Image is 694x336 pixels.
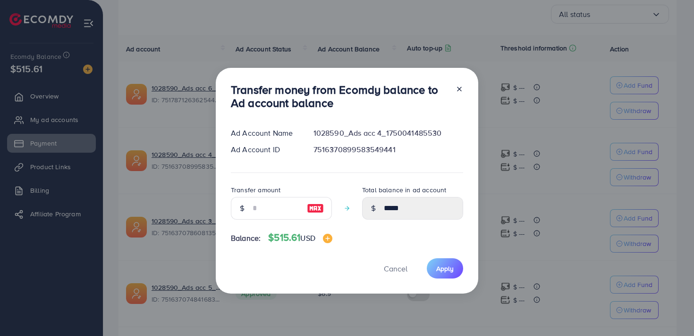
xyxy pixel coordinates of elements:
[223,144,306,155] div: Ad Account ID
[362,185,446,195] label: Total balance in ad account
[307,203,324,214] img: image
[654,294,687,329] iframe: Chat
[223,128,306,139] div: Ad Account Name
[384,263,407,274] span: Cancel
[231,83,448,110] h3: Transfer money from Ecomdy balance to Ad account balance
[231,185,280,195] label: Transfer amount
[231,233,261,244] span: Balance:
[268,232,332,244] h4: $515.61
[427,258,463,279] button: Apply
[300,233,315,243] span: USD
[372,258,419,279] button: Cancel
[323,234,332,243] img: image
[306,128,471,139] div: 1028590_Ads acc 4_1750041485530
[436,264,454,273] span: Apply
[306,144,471,155] div: 7516370899583549441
